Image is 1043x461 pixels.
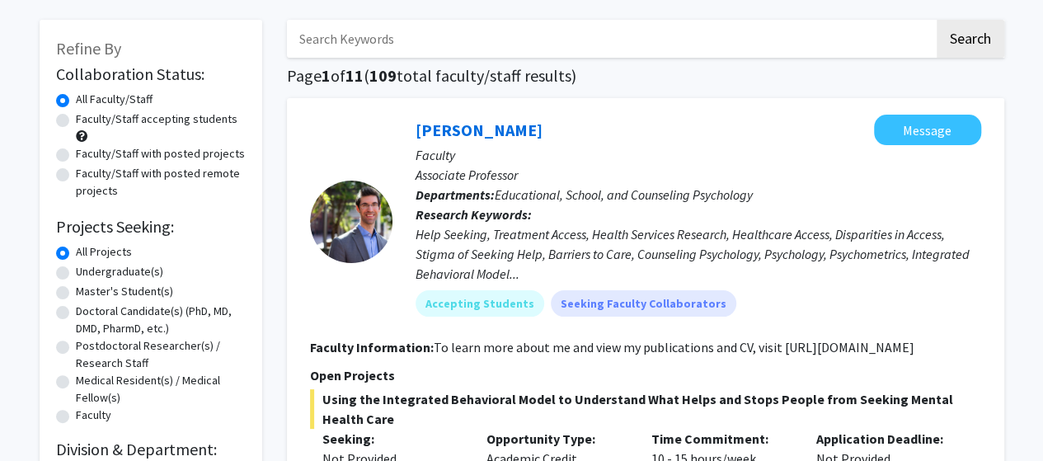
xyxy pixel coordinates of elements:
mat-chip: Seeking Faculty Collaborators [551,290,736,317]
span: 1 [322,65,331,86]
label: Faculty/Staff accepting students [76,111,237,128]
p: Seeking: [322,429,463,449]
label: Faculty/Staff with posted projects [76,145,245,162]
label: Master's Student(s) [76,283,173,300]
fg-read-more: To learn more about me and view my publications and CV, visit [URL][DOMAIN_NAME] [434,339,914,355]
b: Research Keywords: [416,206,532,223]
mat-chip: Accepting Students [416,290,544,317]
label: Medical Resident(s) / Medical Fellow(s) [76,372,246,407]
label: Undergraduate(s) [76,263,163,280]
p: Opportunity Type: [486,429,627,449]
span: Refine By [56,38,121,59]
a: [PERSON_NAME] [416,120,543,140]
h2: Projects Seeking: [56,217,246,237]
b: Departments: [416,186,495,203]
button: Search [937,20,1004,58]
label: All Faculty/Staff [76,91,153,108]
b: Faculty Information: [310,339,434,355]
p: Faculty [416,145,981,165]
span: Using the Integrated Behavioral Model to Understand What Helps and Stops People from Seeking Ment... [310,389,981,429]
label: All Projects [76,243,132,261]
span: 109 [369,65,397,86]
label: Doctoral Candidate(s) (PhD, MD, DMD, PharmD, etc.) [76,303,246,337]
p: Open Projects [310,365,981,385]
label: Faculty/Staff with posted remote projects [76,165,246,200]
p: Application Deadline: [816,429,956,449]
div: Help Seeking, Treatment Access, Health Services Research, Healthcare Access, Disparities in Acces... [416,224,981,284]
label: Postdoctoral Researcher(s) / Research Staff [76,337,246,372]
iframe: Chat [12,387,70,449]
label: Faculty [76,407,111,424]
span: 11 [345,65,364,86]
button: Message Joseph Hammer [874,115,981,145]
h2: Collaboration Status: [56,64,246,84]
input: Search Keywords [287,20,934,58]
h1: Page of ( total faculty/staff results) [287,66,1004,86]
p: Time Commitment: [651,429,792,449]
span: Educational, School, and Counseling Psychology [495,186,753,203]
p: Associate Professor [416,165,981,185]
h2: Division & Department: [56,440,246,459]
